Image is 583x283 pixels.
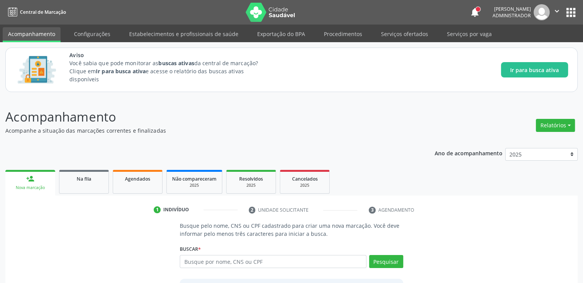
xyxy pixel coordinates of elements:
img: Imagem de CalloutCard [15,53,59,87]
strong: Ir para busca ativa [96,67,146,75]
button: Pesquisar [369,255,403,268]
span: Não compareceram [172,176,217,182]
p: Busque pelo nome, CNS ou CPF cadastrado para criar uma nova marcação. Você deve informar pelo men... [180,222,403,238]
a: Procedimentos [319,27,368,41]
p: Acompanhe a situação das marcações correntes e finalizadas [5,127,406,135]
span: Administrador [493,12,531,19]
span: Cancelados [292,176,318,182]
p: Acompanhamento [5,107,406,127]
span: Central de Marcação [20,9,66,15]
button: notifications [470,7,480,18]
input: Busque por nome, CNS ou CPF [180,255,366,268]
button: apps [564,6,578,19]
div: Indivíduo [163,206,189,213]
div: Nova marcação [11,185,50,191]
button: Relatórios [536,119,575,132]
button:  [550,4,564,20]
p: Ano de acompanhamento [435,148,503,158]
div: person_add [26,174,34,183]
a: Central de Marcação [5,6,66,18]
span: Agendados [125,176,150,182]
span: Aviso [69,51,272,59]
div: [PERSON_NAME] [493,6,531,12]
span: Resolvidos [239,176,263,182]
img: img [534,4,550,20]
a: Serviços ofertados [376,27,434,41]
a: Estabelecimentos e profissionais de saúde [124,27,244,41]
a: Configurações [69,27,116,41]
a: Acompanhamento [3,27,61,42]
div: 2025 [172,183,217,188]
div: 2025 [232,183,270,188]
i:  [553,7,561,15]
a: Serviços por vaga [442,27,497,41]
button: Ir para busca ativa [501,62,568,77]
p: Você sabia que pode monitorar as da central de marcação? Clique em e acesse o relatório das busca... [69,59,272,83]
span: Ir para busca ativa [510,66,559,74]
div: 1 [154,206,161,213]
div: 2025 [286,183,324,188]
label: Buscar [180,243,201,255]
a: Exportação do BPA [252,27,310,41]
span: Na fila [77,176,91,182]
strong: buscas ativas [158,59,194,67]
